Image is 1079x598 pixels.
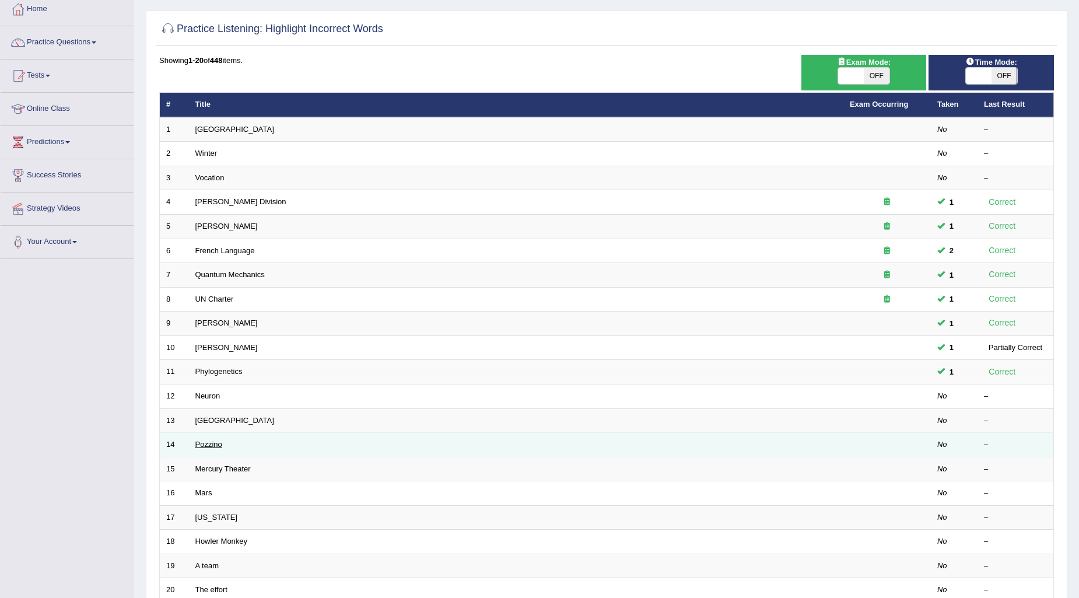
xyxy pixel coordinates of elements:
[188,56,204,65] b: 1-20
[195,173,225,182] a: Vocation
[801,55,927,90] div: Show exams occurring in exams
[195,319,258,327] a: [PERSON_NAME]
[160,530,189,554] td: 18
[195,561,219,570] a: A team
[945,196,958,208] span: You can still take this question
[931,93,978,117] th: Taken
[160,166,189,190] td: 3
[937,173,947,182] em: No
[937,561,947,570] em: No
[945,293,958,305] span: You can still take this question
[937,464,947,473] em: No
[159,55,1054,66] div: Showing of items.
[1,159,134,188] a: Success Stories
[160,93,189,117] th: #
[159,20,383,38] h2: Practice Listening: Highlight Incorrect Words
[1,193,134,222] a: Strategy Videos
[195,125,274,134] a: [GEOGRAPHIC_DATA]
[195,391,220,400] a: Neuron
[160,263,189,288] td: 7
[984,195,1021,209] div: Correct
[937,440,947,449] em: No
[195,197,286,206] a: [PERSON_NAME] Division
[984,391,1047,402] div: –
[937,537,947,545] em: No
[160,215,189,239] td: 5
[195,367,243,376] a: Phylogenetics
[160,335,189,360] td: 10
[984,561,1047,572] div: –
[992,68,1017,84] span: OFF
[195,246,255,255] a: French Language
[978,93,1054,117] th: Last Result
[195,149,218,158] a: Winter
[195,440,222,449] a: Pozzino
[984,268,1021,281] div: Correct
[195,537,248,545] a: Howler Monkey
[850,100,908,109] a: Exam Occurring
[984,512,1047,523] div: –
[937,416,947,425] em: No
[984,219,1021,233] div: Correct
[937,585,947,594] em: No
[945,341,958,354] span: You can still take this question
[1,93,134,122] a: Online Class
[195,464,251,473] a: Mercury Theater
[160,481,189,506] td: 16
[160,433,189,457] td: 14
[195,513,237,522] a: [US_STATE]
[864,68,889,84] span: OFF
[945,244,958,257] span: You can still take this question
[160,312,189,336] td: 9
[937,149,947,158] em: No
[984,365,1021,379] div: Correct
[160,554,189,578] td: 19
[937,488,947,497] em: No
[984,585,1047,596] div: –
[832,56,895,68] span: Exam Mode:
[984,536,1047,547] div: –
[160,287,189,312] td: 8
[850,270,924,281] div: Exam occurring question
[850,197,924,208] div: Exam occurring question
[850,221,924,232] div: Exam occurring question
[984,415,1047,426] div: –
[984,439,1047,450] div: –
[195,585,227,594] a: The effort
[195,270,265,279] a: Quantum Mechanics
[984,316,1021,330] div: Correct
[850,246,924,257] div: Exam occurring question
[160,457,189,481] td: 15
[961,56,1022,68] span: Time Mode:
[195,222,258,230] a: [PERSON_NAME]
[160,190,189,215] td: 4
[210,56,223,65] b: 448
[160,408,189,433] td: 13
[984,341,1047,354] div: Partially Correct
[1,226,134,255] a: Your Account
[850,294,924,305] div: Exam occurring question
[945,220,958,232] span: You can still take this question
[984,173,1047,184] div: –
[189,93,843,117] th: Title
[984,464,1047,475] div: –
[195,488,212,497] a: Mars
[1,60,134,89] a: Tests
[945,269,958,281] span: You can still take this question
[984,124,1047,135] div: –
[160,360,189,384] td: 11
[937,391,947,400] em: No
[945,317,958,330] span: You can still take this question
[984,292,1021,306] div: Correct
[937,513,947,522] em: No
[984,244,1021,257] div: Correct
[945,366,958,378] span: You can still take this question
[195,343,258,352] a: [PERSON_NAME]
[160,239,189,263] td: 6
[984,488,1047,499] div: –
[160,117,189,142] td: 1
[1,126,134,155] a: Predictions
[160,505,189,530] td: 17
[195,295,234,303] a: UN Charter
[937,125,947,134] em: No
